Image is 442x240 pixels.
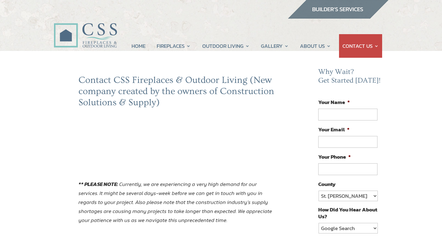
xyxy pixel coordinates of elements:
[54,6,117,51] img: CSS Fireplaces & Outdoor Living (Formerly Construction Solutions & Supply)- Jacksonville Ormond B...
[300,34,331,58] a: ABOUT US
[318,153,351,160] label: Your Phone
[342,34,379,58] a: CONTACT US
[78,180,118,188] strong: ** PLEASE NOTE:
[318,126,350,133] label: Your Email
[318,99,350,106] label: Your Name
[288,13,389,21] a: builder services construction supply
[318,181,336,188] label: County
[261,34,289,58] a: GALLERY
[78,180,272,224] em: Currently, we are experiencing a very high demand for our services. It might be several days-week...
[157,34,191,58] a: FIREPLACES
[318,206,377,220] label: How Did You Hear About Us?
[132,34,145,58] a: HOME
[202,34,250,58] a: OUTDOOR LIVING
[318,68,382,88] h2: Why Wait? Get Started [DATE]!
[78,75,278,111] h2: Contact CSS Fireplaces & Outdoor Living (New company created by the owners of Construction Soluti...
